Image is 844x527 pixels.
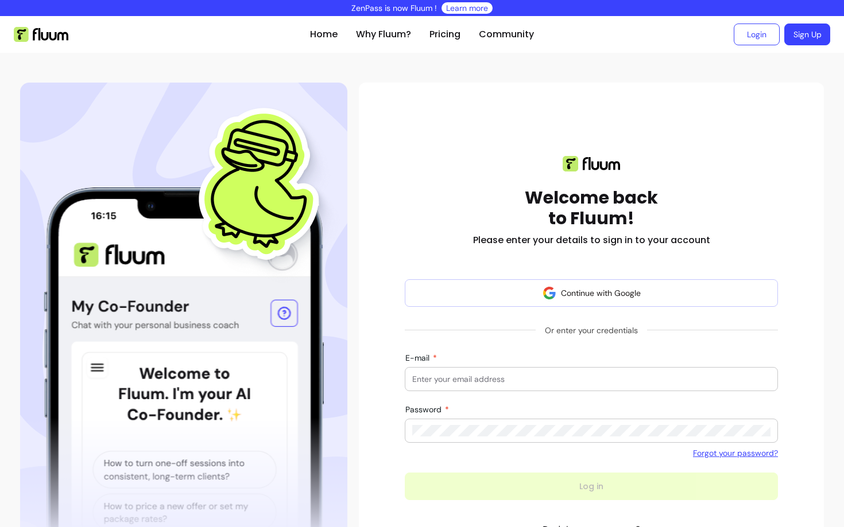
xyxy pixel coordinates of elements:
[784,24,830,45] a: Sign Up
[543,286,556,300] img: avatar
[412,425,771,436] input: Password
[412,373,771,385] input: E-mail
[310,28,338,41] a: Home
[429,28,460,41] a: Pricing
[734,24,780,45] a: Login
[563,156,620,171] img: Fluum logo
[405,279,778,307] button: Continue with Google
[356,28,411,41] a: Why Fluum?
[536,320,647,341] span: Or enter your credentials
[693,447,778,459] a: Forgot your password?
[473,233,710,247] h2: Please enter your details to sign in to your account
[525,188,658,229] h1: Welcome back to Fluum!
[446,2,488,14] a: Learn more
[14,27,68,42] img: Fluum Logo
[405,353,432,363] span: E-mail
[479,28,534,41] a: Community
[351,2,437,14] p: ZenPass is now Fluum !
[405,404,444,415] span: Password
